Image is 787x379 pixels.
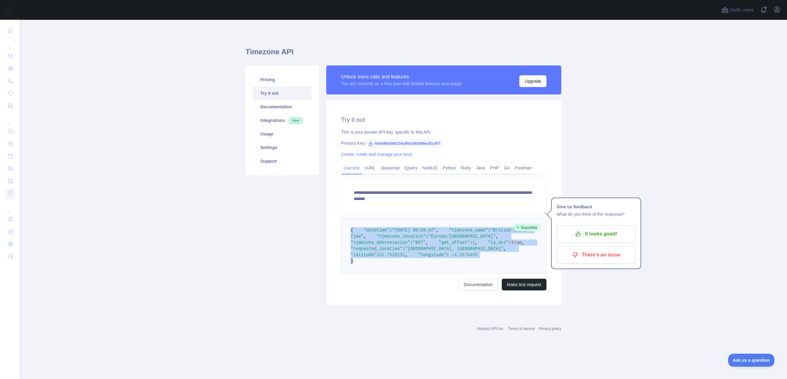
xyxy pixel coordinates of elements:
button: Make test request [502,279,546,290]
span: "timezone_name" [449,228,488,233]
span: } [351,259,353,264]
span: 51.7520131 [379,252,405,257]
span: , [522,240,524,245]
div: Unlock more calls and features [341,73,462,81]
a: Privacy policy [539,327,561,331]
span: "latitude" [351,252,377,257]
a: PHP [488,163,501,173]
span: "[GEOGRAPHIC_DATA], [GEOGRAPHIC_DATA]" [405,246,503,251]
a: NodeJS [420,163,440,173]
span: New [289,118,303,124]
div: ... [5,37,15,49]
span: "is_dst" [488,240,509,245]
a: Ruby [459,163,474,173]
span: , [496,234,498,239]
span: , [475,240,477,245]
a: Live test [341,163,362,173]
button: Invite users [720,5,755,15]
a: Documentation [459,279,498,290]
p: What do you think of the response? [557,210,636,218]
a: Create, rotate and manage your keys [341,152,412,157]
span: , [405,252,407,257]
h1: Give us feedback [557,203,636,210]
span: "[DATE] 08:34:47" [392,228,436,233]
div: Primary Key: [341,140,546,146]
span: : - [447,252,454,257]
span: : [470,240,472,245]
span: "longitude" [418,252,446,257]
span: "BST" [413,240,426,245]
span: , [364,234,366,239]
span: 1 [472,240,475,245]
span: , [436,228,439,233]
span: : [389,228,392,233]
a: Settings [253,141,311,154]
a: Go [501,163,512,173]
span: : [488,228,490,233]
span: : [377,252,379,257]
a: Java [474,163,488,173]
span: "requested_location" [351,246,402,251]
h2: Try it out [341,115,546,124]
span: 1.2578499 [454,252,478,257]
a: cURL [362,163,378,173]
span: 4deb86bdbb134a4fbcb53d08ec81c6f7 [366,139,443,148]
span: Success [514,224,540,231]
button: Upgrade [519,75,546,87]
a: Terms of service [508,327,535,331]
span: Invite users [730,6,754,14]
a: Pricing [253,73,311,86]
span: "timezone_abbreviation" [351,240,410,245]
span: true [511,240,522,245]
a: Usage [253,127,311,141]
div: This is your private API key, specific to this API. [341,129,546,135]
span: "timezone_location" [377,234,426,239]
div: You are currently on a free plan with limited features and usage [341,81,462,87]
div: ... [5,200,15,212]
iframe: Toggle Customer Support [728,354,775,367]
a: Python [440,163,459,173]
div: ... [5,112,15,125]
span: "datetime" [364,228,389,233]
a: Support [253,154,311,168]
h1: Timezone API [245,47,561,62]
a: Javascript [378,163,402,173]
span: , [504,246,506,251]
a: Try it out [253,86,311,100]
a: Integrations New [253,114,311,127]
span: : [402,246,405,251]
span: : [410,240,413,245]
span: : [509,240,511,245]
a: Documentation [253,100,311,114]
span: , [426,240,428,245]
a: Abstract API Inc. [477,327,505,331]
a: jQuery [402,163,420,173]
span: : [426,234,428,239]
span: { [351,228,353,233]
a: Postman [512,163,534,173]
span: "Europe/[GEOGRAPHIC_DATA]" [428,234,496,239]
span: "gmt_offset" [439,240,470,245]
